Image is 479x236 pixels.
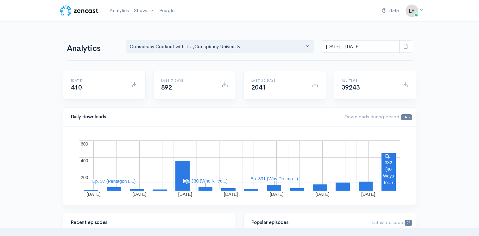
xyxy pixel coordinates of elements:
span: 892 [161,84,172,91]
text: [DATE] [315,192,329,197]
text: [DATE] [132,192,146,197]
a: Analytics [107,4,131,17]
text: Ep. 37 (Pentagon L...) [92,179,136,184]
text: 400 [81,158,88,163]
img: ... [406,4,418,17]
span: 39243 [342,84,360,91]
span: 2041 [251,84,266,91]
input: analytics date range selector [322,40,400,53]
h6: All time [342,79,394,82]
text: [DATE] [361,192,375,197]
span: 25 [405,220,412,226]
h4: Popular episodes [251,220,365,225]
svg: A chart. [71,134,408,197]
text: 600 [81,141,88,146]
text: [DATE] [269,192,283,197]
a: Shows [131,4,157,18]
span: Downloads during period: [344,114,412,120]
div: Conspiracy Cookout with T... , Conspiracy University [130,43,305,50]
text: to...) [384,180,393,185]
h4: Daily downloads [71,114,337,120]
button: Conspiracy Cookout with T..., Conspiracy University [126,40,314,53]
a: People [157,4,177,17]
span: Latest episode: [372,219,412,225]
img: ZenCast Logo [59,4,99,17]
text: [DATE] [86,192,100,197]
h6: Last 7 days [161,79,214,82]
span: 1437 [401,114,412,120]
text: Ep. 331 (Why Do Imp...) [250,176,298,181]
a: Help [379,4,402,18]
h1: Analytics [67,44,118,53]
text: 200 [81,175,88,180]
h6: Last 30 days [251,79,304,82]
text: Ep. 330 (Who Killed...) [183,178,227,183]
h6: [DATE] [71,79,124,82]
span: 410 [71,84,82,91]
text: [DATE] [224,192,238,197]
text: Ep. [385,153,392,158]
h4: Recent episodes [71,220,224,225]
iframe: gist-messenger-bubble-iframe [457,214,473,230]
text: [DATE] [178,192,192,197]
